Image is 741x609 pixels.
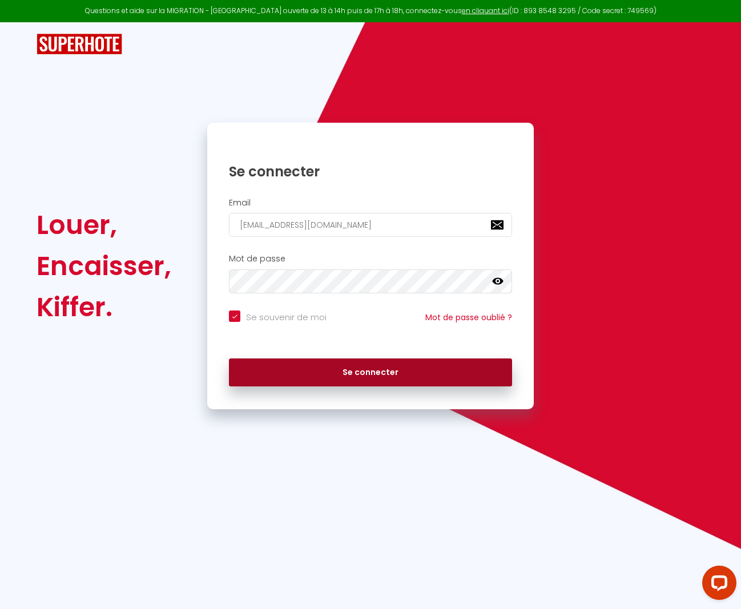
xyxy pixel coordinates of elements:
[229,198,512,208] h2: Email
[229,213,512,237] input: Ton Email
[229,254,512,264] h2: Mot de passe
[425,312,512,323] a: Mot de passe oublié ?
[37,245,171,287] div: Encaisser,
[693,561,741,609] iframe: LiveChat chat widget
[37,204,171,245] div: Louer,
[462,6,509,15] a: en cliquant ici
[229,163,512,180] h1: Se connecter
[37,287,171,328] div: Kiffer.
[229,358,512,387] button: Se connecter
[37,34,122,55] img: SuperHote logo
